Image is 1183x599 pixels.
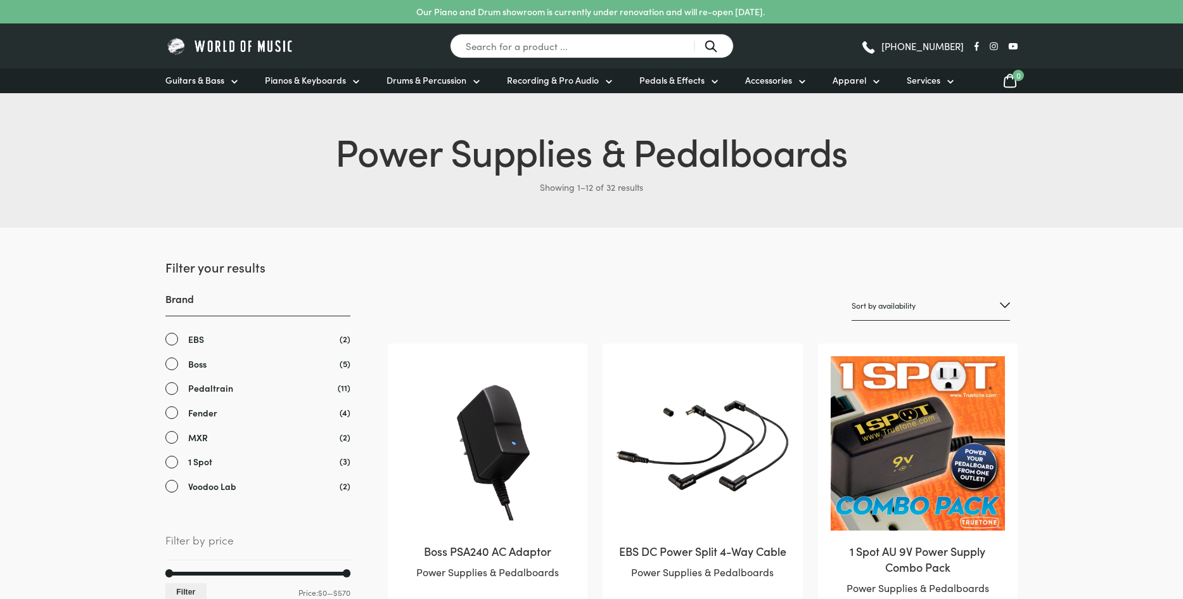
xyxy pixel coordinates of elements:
[188,406,217,420] span: Fender
[165,430,350,445] a: MXR
[188,454,212,469] span: 1 Spot
[188,332,204,347] span: EBS
[165,36,295,56] img: World of Music
[340,406,350,419] span: (4)
[400,356,575,531] img: Boss PSA240 Power Supply
[165,454,350,469] a: 1 Spot
[188,381,233,396] span: Pedaltrain
[745,74,792,87] span: Accessories
[318,587,327,598] span: $0
[340,454,350,468] span: (3)
[165,177,1018,197] p: Showing 1–12 of 32 results
[852,291,1010,321] select: Shop order
[999,460,1183,599] iframe: Chat with our support team
[165,531,350,560] span: Filter by price
[507,74,599,87] span: Recording & Pro Audio
[165,381,350,396] a: Pedaltrain
[615,564,790,581] p: Power Supplies & Pedalboards
[340,430,350,444] span: (2)
[165,292,350,494] div: Brand
[1013,70,1024,81] span: 0
[387,74,466,87] span: Drums & Percussion
[400,543,575,559] h2: Boss PSA240 AC Adaptor
[165,258,350,276] h2: Filter your results
[165,292,350,316] h3: Brand
[907,74,940,87] span: Services
[165,74,224,87] span: Guitars & Bass
[860,37,964,56] a: [PHONE_NUMBER]
[615,543,790,559] h2: EBS DC Power Split 4-Way Cable
[188,357,207,371] span: Boss
[188,479,236,494] span: Voodoo Lab
[833,74,866,87] span: Apparel
[639,74,705,87] span: Pedals & Effects
[450,34,734,58] input: Search for a product ...
[165,357,350,371] a: Boss
[188,430,208,445] span: MXR
[831,543,1005,575] h2: 1 Spot AU 9V Power Supply Combo Pack
[831,356,1005,531] img: 1 Spot AU 9V Power Supply Combo Pack
[340,479,350,493] span: (2)
[265,74,346,87] span: Pianos & Keyboards
[165,479,350,494] a: Voodoo Lab
[165,406,350,420] a: Fender
[165,124,1018,177] h1: Power Supplies & Pedalboards
[416,5,765,18] p: Our Piano and Drum showroom is currently under renovation and will re-open [DATE].
[881,41,964,51] span: [PHONE_NUMBER]
[831,580,1005,596] p: Power Supplies & Pedalboards
[333,587,350,598] span: $570
[615,356,790,531] img: EBS DC Power Split 4-Way Cable
[338,381,350,394] span: (11)
[340,357,350,370] span: (5)
[400,564,575,581] p: Power Supplies & Pedalboards
[165,332,350,347] a: EBS
[340,332,350,345] span: (2)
